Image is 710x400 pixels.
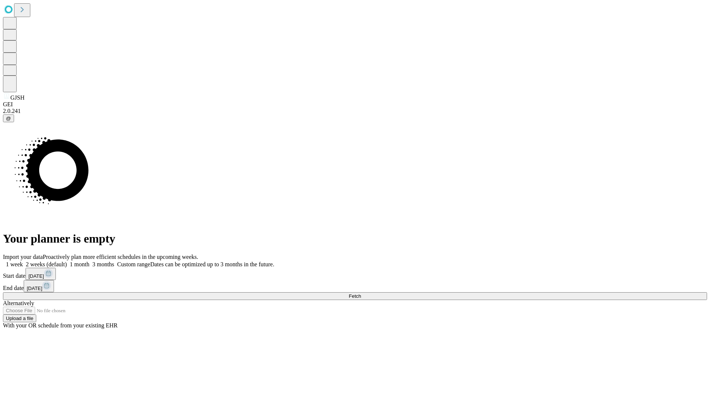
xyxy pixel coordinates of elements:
button: Fetch [3,292,707,300]
button: [DATE] [26,268,56,280]
span: [DATE] [27,286,42,291]
span: GJSH [10,94,24,101]
span: 1 week [6,261,23,267]
span: Import your data [3,254,43,260]
span: Proactively plan more efficient schedules in the upcoming weeks. [43,254,198,260]
span: [DATE] [28,273,44,279]
h1: Your planner is empty [3,232,707,246]
span: 2 weeks (default) [26,261,67,267]
span: Alternatively [3,300,34,306]
div: Start date [3,268,707,280]
span: @ [6,116,11,121]
span: Custom range [117,261,150,267]
span: Dates can be optimized up to 3 months in the future. [150,261,274,267]
button: @ [3,114,14,122]
div: 2.0.241 [3,108,707,114]
span: With your OR schedule from your existing EHR [3,322,118,329]
span: 1 month [70,261,89,267]
div: End date [3,280,707,292]
span: Fetch [349,293,361,299]
div: GEI [3,101,707,108]
button: [DATE] [24,280,54,292]
span: 3 months [92,261,114,267]
button: Upload a file [3,314,36,322]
